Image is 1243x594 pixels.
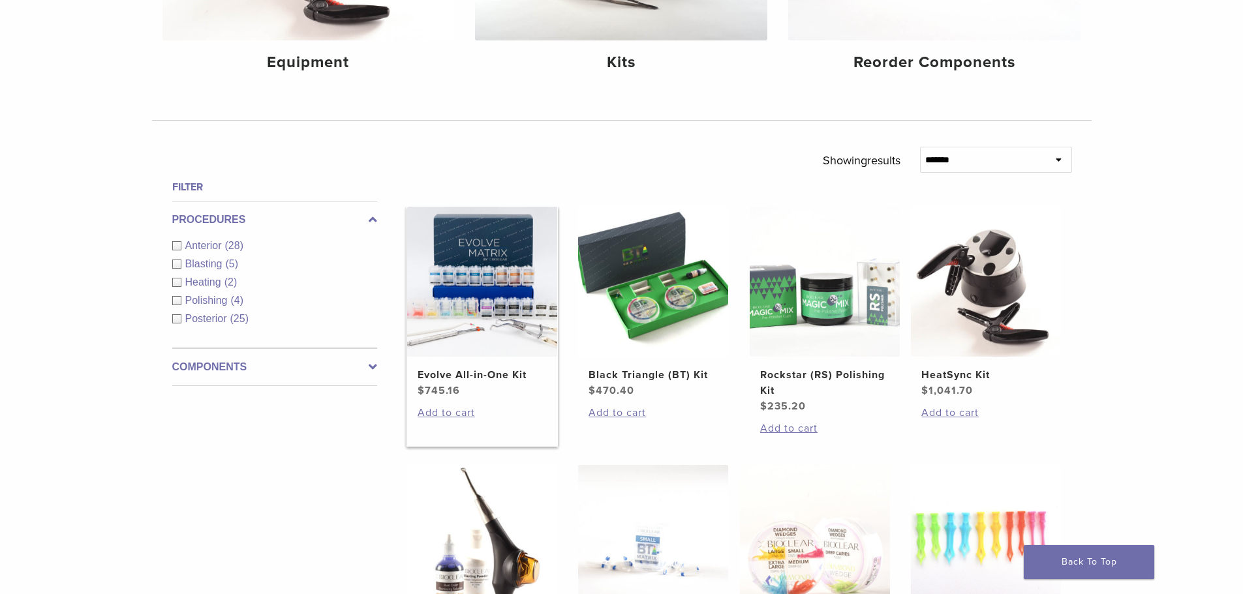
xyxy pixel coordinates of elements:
span: $ [760,400,767,413]
h4: Filter [172,179,377,195]
img: Rockstar (RS) Polishing Kit [750,207,900,357]
span: (5) [225,258,238,269]
h4: Kits [485,51,757,74]
h2: Black Triangle (BT) Kit [589,367,718,383]
h2: HeatSync Kit [921,367,1051,383]
h4: Reorder Components [799,51,1070,74]
img: Evolve All-in-One Kit [407,207,557,357]
bdi: 745.16 [418,384,460,397]
a: HeatSync KitHeatSync Kit $1,041.70 [910,207,1062,398]
a: Add to cart: “Black Triangle (BT) Kit” [589,405,718,421]
a: Rockstar (RS) Polishing KitRockstar (RS) Polishing Kit $235.20 [749,207,901,414]
h2: Rockstar (RS) Polishing Kit [760,367,889,398]
a: Evolve All-in-One KitEvolve All-in-One Kit $745.16 [407,207,559,398]
span: Blasting [185,258,226,269]
span: (25) [230,313,249,324]
h4: Equipment [173,51,444,74]
span: (4) [230,295,243,306]
label: Procedures [172,212,377,228]
bdi: 470.40 [589,384,634,397]
label: Components [172,359,377,375]
a: Add to cart: “HeatSync Kit” [921,405,1051,421]
span: (28) [225,240,243,251]
img: HeatSync Kit [911,207,1061,357]
span: $ [418,384,425,397]
a: Add to cart: “Rockstar (RS) Polishing Kit” [760,421,889,436]
bdi: 1,041.70 [921,384,973,397]
span: Heating [185,276,224,288]
a: Add to cart: “Evolve All-in-One Kit” [418,405,547,421]
span: Posterior [185,313,230,324]
span: $ [921,384,928,397]
img: Black Triangle (BT) Kit [578,207,728,357]
span: Polishing [185,295,231,306]
p: Showing results [823,147,900,174]
bdi: 235.20 [760,400,806,413]
span: Anterior [185,240,225,251]
span: $ [589,384,596,397]
span: (2) [224,276,238,288]
a: Black Triangle (BT) KitBlack Triangle (BT) Kit $470.40 [577,207,729,398]
h2: Evolve All-in-One Kit [418,367,547,383]
a: Back To Top [1024,545,1154,579]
